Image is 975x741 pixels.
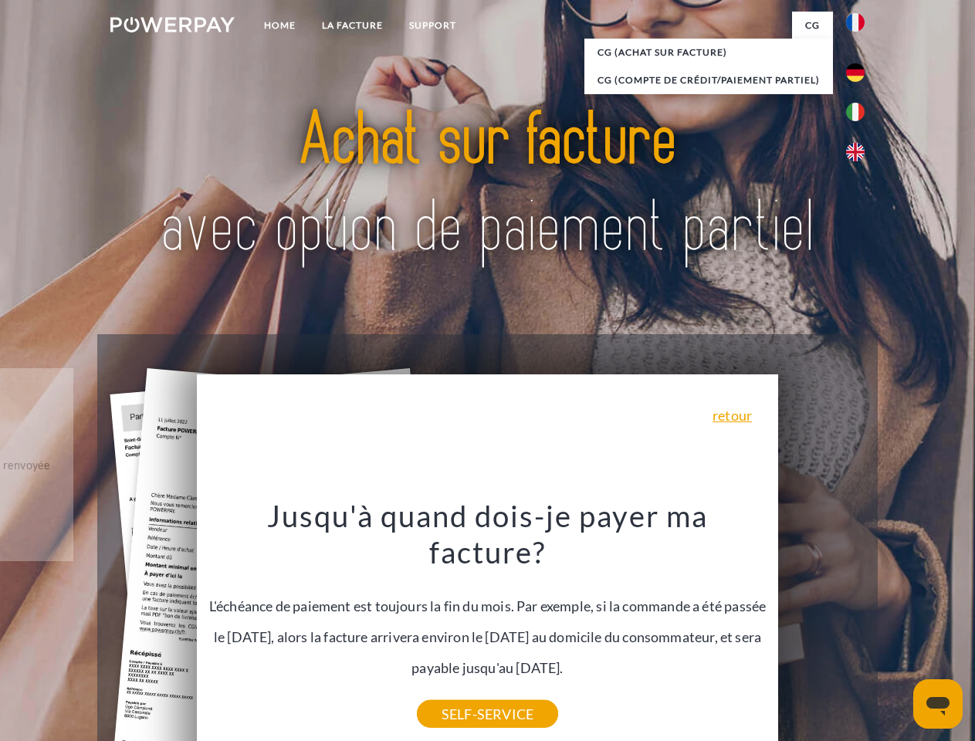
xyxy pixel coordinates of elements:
[417,700,558,728] a: SELF-SERVICE
[147,74,828,296] img: title-powerpay_fr.svg
[206,497,770,571] h3: Jusqu'à quand dois-je payer ma facture?
[110,17,235,32] img: logo-powerpay-white.svg
[309,12,396,39] a: LA FACTURE
[206,497,770,714] div: L'échéance de paiement est toujours la fin du mois. Par exemple, si la commande a été passée le [...
[584,66,833,94] a: CG (Compte de crédit/paiement partiel)
[913,679,963,729] iframe: Bouton de lancement de la fenêtre de messagerie
[846,13,865,32] img: fr
[584,39,833,66] a: CG (achat sur facture)
[396,12,469,39] a: Support
[251,12,309,39] a: Home
[792,12,833,39] a: CG
[713,408,752,422] a: retour
[846,143,865,161] img: en
[846,63,865,82] img: de
[846,103,865,121] img: it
